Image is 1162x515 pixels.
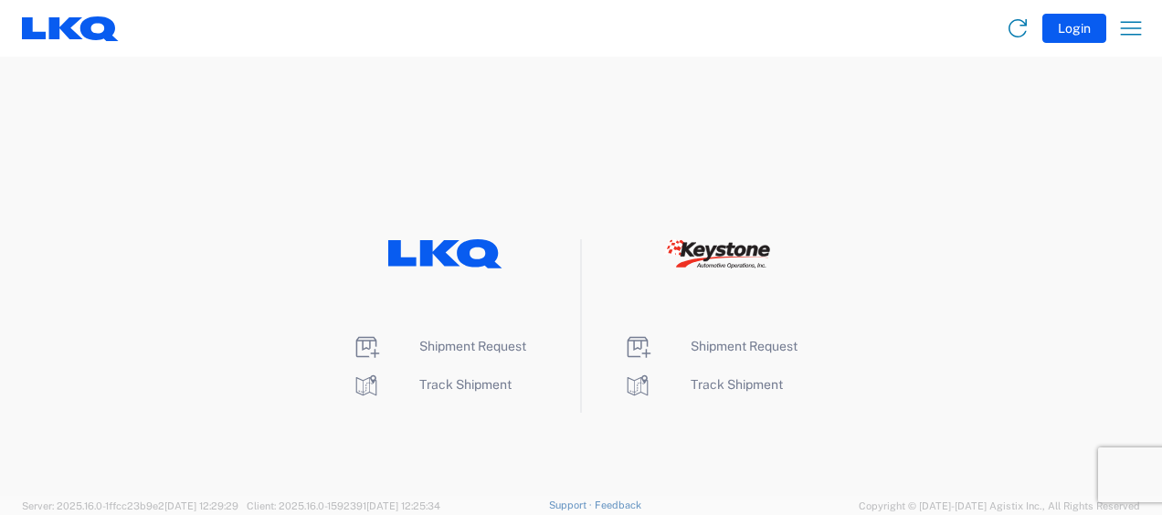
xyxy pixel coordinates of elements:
a: Shipment Request [623,339,798,353]
span: Client: 2025.16.0-1592391 [247,500,440,511]
a: Support [549,499,595,510]
span: Track Shipment [691,377,783,392]
span: Track Shipment [419,377,512,392]
span: Shipment Request [419,339,526,353]
span: [DATE] 12:29:29 [164,500,238,511]
span: Shipment Request [691,339,798,353]
a: Feedback [595,499,641,510]
span: [DATE] 12:25:34 [366,500,440,511]
a: Track Shipment [623,377,783,392]
a: Shipment Request [352,339,526,353]
button: Login [1042,14,1106,43]
span: Copyright © [DATE]-[DATE] Agistix Inc., All Rights Reserved [859,498,1140,514]
span: Server: 2025.16.0-1ffcc23b9e2 [22,500,238,511]
a: Track Shipment [352,377,512,392]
